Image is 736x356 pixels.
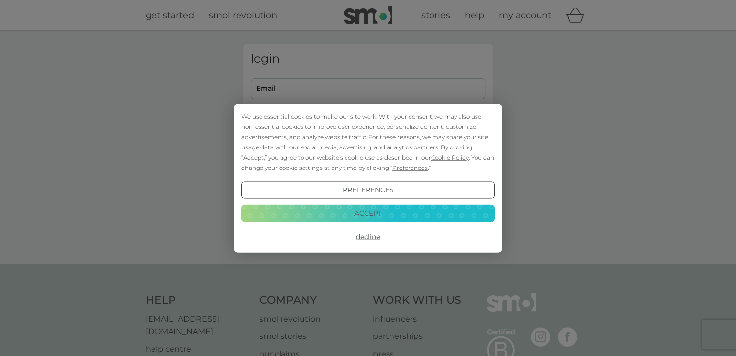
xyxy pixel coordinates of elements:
div: We use essential cookies to make our site work. With your consent, we may also use non-essential ... [241,111,495,172]
button: Decline [241,228,495,246]
span: Preferences [392,164,428,171]
button: Accept [241,205,495,222]
span: Cookie Policy [431,153,469,161]
div: Cookie Consent Prompt [234,104,502,252]
button: Preferences [241,181,495,199]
